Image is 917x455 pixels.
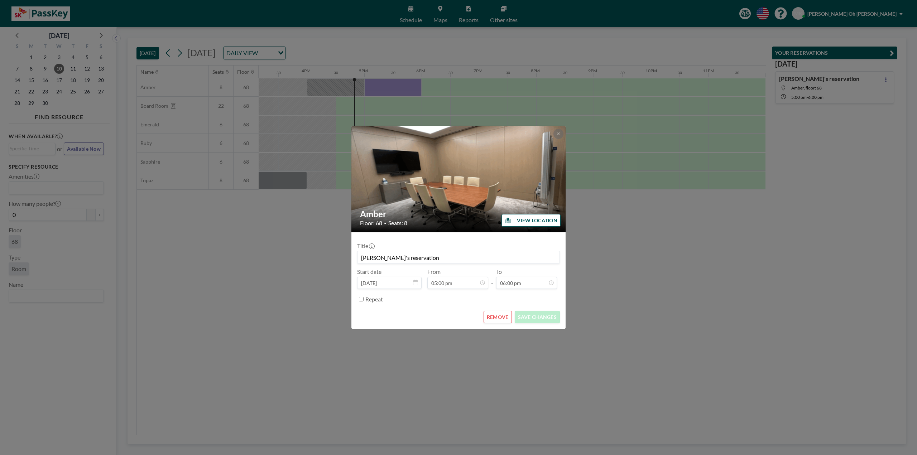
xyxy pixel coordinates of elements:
span: - [491,271,493,286]
label: To [496,268,502,275]
span: • [384,221,387,226]
img: 537.gif [351,113,566,245]
button: VIEW LOCATION [501,214,561,227]
label: From [427,268,441,275]
h2: Amber [360,209,558,219]
span: Floor: 68 [360,219,382,227]
label: Repeat [365,296,383,303]
button: SAVE CHANGES [515,311,560,323]
label: Title [357,242,374,250]
span: Seats: 8 [388,219,407,227]
input: (No title) [357,251,560,263]
label: Start date [357,268,381,275]
button: REMOVE [484,311,512,323]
